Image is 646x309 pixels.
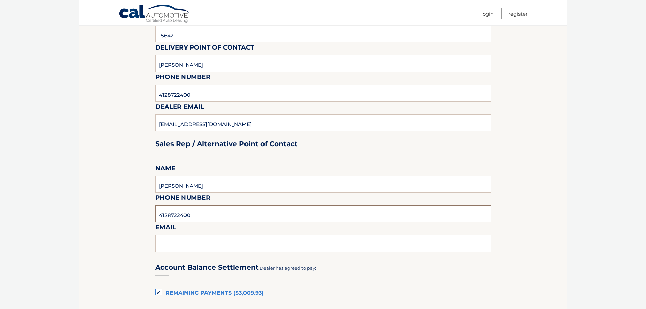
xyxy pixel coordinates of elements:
label: Remaining Payments ($3,009.93) [155,287,491,300]
h3: Sales Rep / Alternative Point of Contact [155,140,298,148]
label: Dealer Email [155,102,204,114]
label: Name [155,163,175,176]
h3: Account Balance Settlement [155,263,259,272]
label: Phone Number [155,193,211,205]
label: Delivery Point of Contact [155,42,254,55]
a: Register [508,8,528,19]
span: Dealer has agreed to pay: [260,265,316,271]
label: Email [155,222,176,235]
label: Phone Number [155,72,211,84]
a: Cal Automotive [119,4,190,24]
a: Login [481,8,494,19]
